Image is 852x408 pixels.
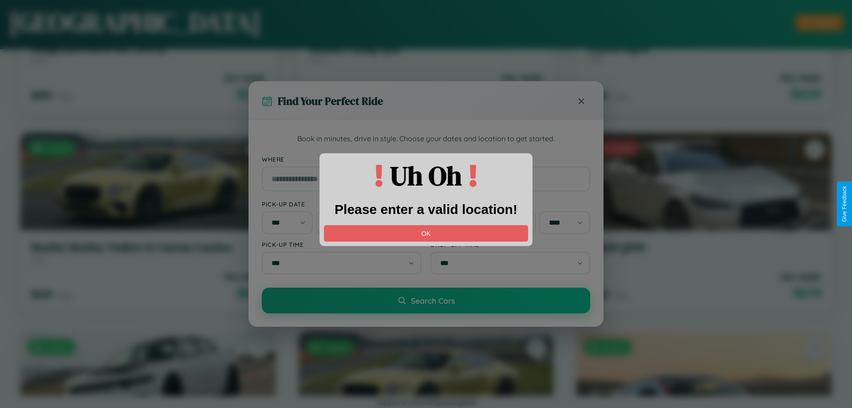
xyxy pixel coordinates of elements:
span: Search Cars [411,296,455,305]
p: Book in minutes, drive in style. Choose your dates and location to get started. [262,133,590,145]
label: Drop-off Time [430,241,590,248]
label: Where [262,155,590,163]
label: Drop-off Date [430,200,590,208]
label: Pick-up Time [262,241,422,248]
h3: Find Your Perfect Ride [278,94,383,108]
label: Pick-up Date [262,200,422,208]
